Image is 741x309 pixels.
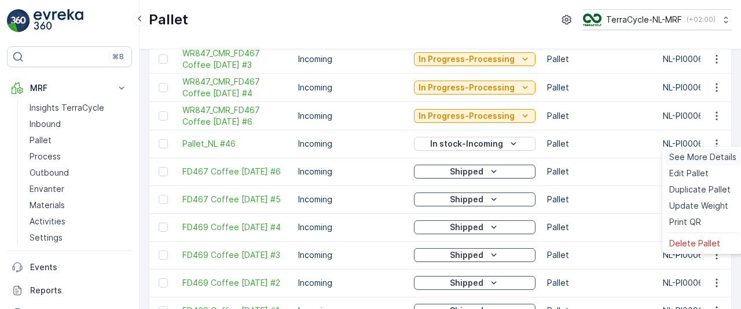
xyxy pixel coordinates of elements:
p: Shipped [450,249,483,261]
p: Pallet [547,82,651,93]
span: WR847_CMR_FD467 Coffee [DATE] #6 [182,104,287,128]
span: 290 [61,228,76,238]
p: Pallet [30,134,52,146]
span: FD469 Coffee [DATE] #4 [182,221,287,233]
p: Shipped [450,166,483,177]
span: Material : [10,286,49,296]
button: In Progress-Processing [414,109,535,123]
p: Incoming [298,249,402,261]
a: Inbound [25,116,132,132]
span: Asset Type : [10,267,61,277]
p: Process [30,151,61,162]
button: Shipped [414,248,535,262]
p: Events [30,261,127,273]
p: Incoming [298,110,402,122]
a: Duplicate Pallet [665,181,741,198]
div: Toggle Row Selected [159,83,168,92]
span: Edit Pallet [669,168,709,179]
span: Delete Pallet [669,238,720,249]
span: NL-PI0006 I Koffie en Thee [49,286,158,296]
div: Toggle Row Selected [159,250,168,260]
p: Incoming [298,221,402,233]
span: Duplicate Pallet [669,184,731,195]
span: 315 [68,209,81,219]
button: TerraCycle-NL-MRF(+02:00) [583,9,732,30]
a: Reports [7,279,132,302]
a: WR847_CMR_FD467 Coffee 12.09.24 #3 [182,48,287,71]
button: Shipped [414,220,535,234]
p: ⌘B [112,52,124,61]
p: Outbound [30,167,69,179]
p: Incoming [298,194,402,205]
span: Pallet_NL #32 [38,190,93,200]
p: Pallet [547,138,651,150]
a: Events [7,256,132,279]
a: FD469 Coffee 26.09.24 #2 [182,277,287,289]
p: In stock-Incoming [430,138,503,150]
p: Shipped [450,194,483,205]
button: In Progress-Processing [414,52,535,66]
p: Incoming [298,82,402,93]
p: Reports [30,285,127,296]
span: FD467 Coffee [DATE] #5 [182,194,287,205]
span: Name : [10,190,38,200]
p: Pallet [547,221,651,233]
a: Pallet_NL #46 [182,138,287,150]
p: Pallet [547,277,651,289]
a: FD467 Coffee 12.09.24 #6 [182,166,287,177]
p: In Progress-Processing [419,53,515,65]
a: Settings [25,230,132,246]
p: TerraCycle-NL-MRF [606,14,682,26]
p: Insights TerraCycle [30,102,104,114]
p: In Progress-Processing [419,82,515,93]
a: Process [25,148,132,165]
img: logo_light-DOdMpM7g.png [34,9,83,32]
p: Pallet [547,53,651,65]
p: In Progress-Processing [419,110,515,122]
a: Insights TerraCycle [25,100,132,116]
span: FD469 Coffee [DATE] #3 [182,249,287,261]
a: See More Details [665,149,741,165]
p: Settings [30,232,63,243]
span: FD467 Coffee [DATE] #6 [182,166,287,177]
p: Pallet [547,249,651,261]
div: Toggle Row Selected [159,278,168,288]
p: Incoming [298,277,402,289]
p: Envanter [30,183,64,195]
p: Inbound [30,118,61,130]
a: FD469 Coffee 26.09.24 #4 [182,221,287,233]
p: MRF [30,82,109,94]
img: TC_v739CUj.png [583,13,601,26]
p: Pallet [149,10,188,29]
p: Shipped [450,277,483,289]
button: Shipped [414,165,535,179]
p: Incoming [298,138,402,150]
a: FD469 Coffee 26.09.24 #3 [182,249,287,261]
a: Materials [25,197,132,213]
a: WR847_CMR_FD467 Coffee 12.09.24 #4 [182,76,287,99]
img: logo [7,9,30,32]
a: Edit Pallet [665,165,741,181]
p: Pallet [547,166,651,177]
a: FD467 Coffee 12.09.24 #5 [182,194,287,205]
span: Print QR [669,216,701,228]
div: Toggle Row Selected [159,111,168,121]
span: See More Details [669,151,736,163]
p: Incoming [298,166,402,177]
button: MRF [7,77,132,100]
span: Net Weight : [10,228,61,238]
span: Update Weight [669,200,728,212]
div: Toggle Row Selected [159,195,168,204]
span: WR847_CMR_FD467 Coffee [DATE] #4 [182,76,287,99]
a: Envanter [25,181,132,197]
span: 25 [65,248,75,257]
a: Outbound [25,165,132,181]
span: WR847_CMR_FD467 Coffee [DATE] #3 [182,48,287,71]
p: ( +02:00 ) [687,15,716,24]
button: In stock-Incoming [414,137,535,151]
button: Shipped [414,192,535,206]
div: Toggle Row Selected [159,139,168,148]
p: Shipped [450,221,483,233]
span: Pallet [61,267,85,277]
button: Shipped [414,276,535,290]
